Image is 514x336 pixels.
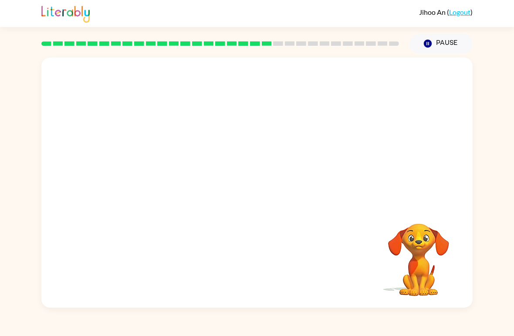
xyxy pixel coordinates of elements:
button: Pause [409,34,473,54]
span: Jihoo An [419,8,447,16]
video: Your browser must support playing .mp4 files to use Literably. Please try using another browser. [375,210,462,297]
div: ( ) [419,8,473,16]
a: Logout [449,8,470,16]
img: Literably [41,3,90,23]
